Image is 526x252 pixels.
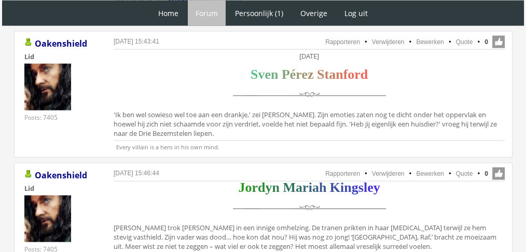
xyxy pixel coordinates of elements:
[372,170,405,177] a: Verwijderen
[245,180,252,195] span: o
[336,67,343,82] span: n
[302,180,309,195] span: r
[272,180,280,195] span: n
[24,64,71,110] img: Oakenshield
[325,170,360,177] a: Rapporteren
[251,67,258,82] span: S
[354,67,361,82] span: r
[330,180,340,195] span: K
[308,67,314,82] span: z
[290,67,296,82] span: é
[252,180,258,195] span: r
[344,180,351,195] span: n
[24,38,33,47] img: Gebruiker is online
[282,67,290,82] span: P
[312,180,319,195] span: a
[319,180,326,195] span: h
[372,38,405,46] a: Verwijderen
[24,170,33,178] img: Gebruiker is online
[296,67,301,82] span: r
[309,180,312,195] span: i
[456,38,473,46] a: Quote
[265,67,271,82] span: e
[358,180,364,195] span: s
[114,51,505,61] div: [DATE]
[114,170,159,177] a: [DATE] 15:46:44
[373,180,380,195] span: y
[485,37,488,47] span: 0
[238,180,245,195] span: J
[340,180,344,195] span: i
[325,38,360,46] a: Rapporteren
[485,169,488,178] span: 0
[229,84,390,107] img: scheidingslijn.png
[317,67,324,82] span: S
[258,67,265,82] span: v
[348,67,354,82] span: o
[229,197,390,220] img: scheidingslijn.png
[114,141,505,151] p: Every villain is a hero in his own mind.
[456,170,473,177] a: Quote
[24,184,97,193] div: Lid
[296,180,302,195] span: a
[301,67,308,82] span: e
[364,180,367,195] span: l
[271,67,278,82] span: n
[24,113,58,122] div: Posts: 7405
[352,180,358,195] span: g
[329,67,336,82] span: a
[114,38,159,45] a: [DATE] 15:43:41
[416,170,444,177] a: Bewerken
[361,67,368,82] span: d
[283,180,296,195] span: M
[416,38,444,46] a: Bewerken
[367,180,373,195] span: e
[35,170,87,181] a: Oakenshield
[35,38,87,49] a: Oakenshield
[324,67,329,82] span: t
[266,180,272,195] span: y
[343,67,348,82] span: f
[24,195,71,242] img: Oakenshield
[114,51,505,141] div: 'Ik ben wel sowieso wel toe aan een drankje,' zei [PERSON_NAME]. Zijn emoties zaten nog te dicht ...
[24,52,97,61] div: Lid
[258,180,265,195] span: d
